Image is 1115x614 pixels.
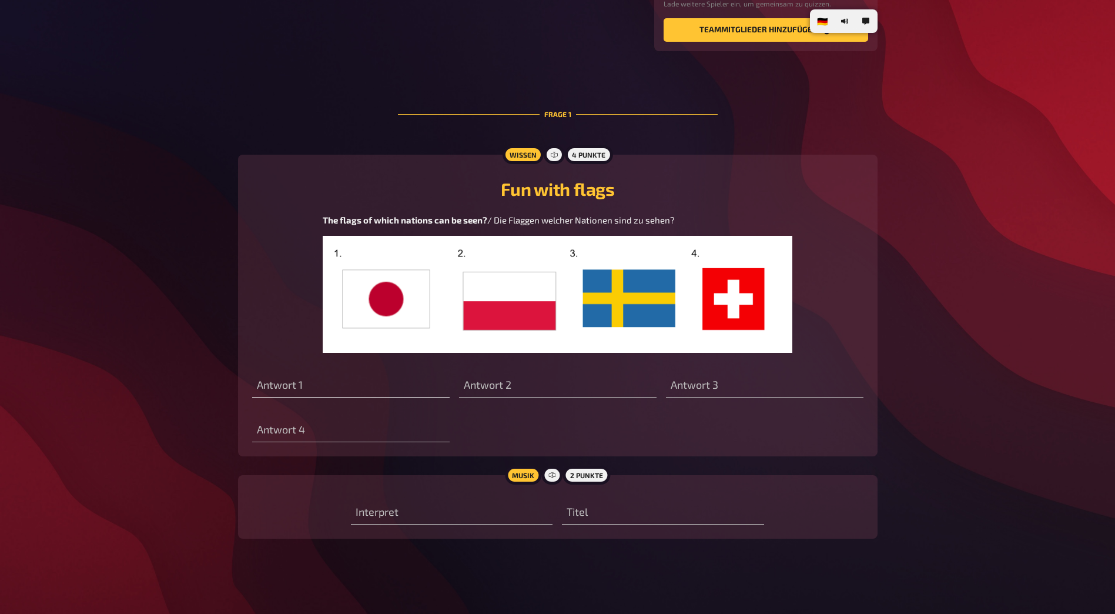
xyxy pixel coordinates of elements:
[459,374,657,398] input: Antwort 2
[505,466,541,485] div: Musik
[323,215,487,225] span: The flags of which nations can be seen?
[812,12,833,31] li: 🇩🇪
[252,178,863,199] h2: Fun with flags
[351,501,553,525] input: Interpret
[563,466,610,485] div: 2 Punkte
[252,374,450,398] input: Antwort 1
[666,374,863,398] input: Antwort 3
[664,18,868,42] button: Teammitglieder hinzufügen
[487,215,675,225] span: / Die Flaggen welcher Nationen sind zu sehen?
[562,501,764,525] input: Titel
[323,236,792,353] img: image
[502,145,543,164] div: Wissen
[398,81,718,148] div: Frage 1
[252,419,450,442] input: Antwort 4
[565,145,612,164] div: 4 Punkte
